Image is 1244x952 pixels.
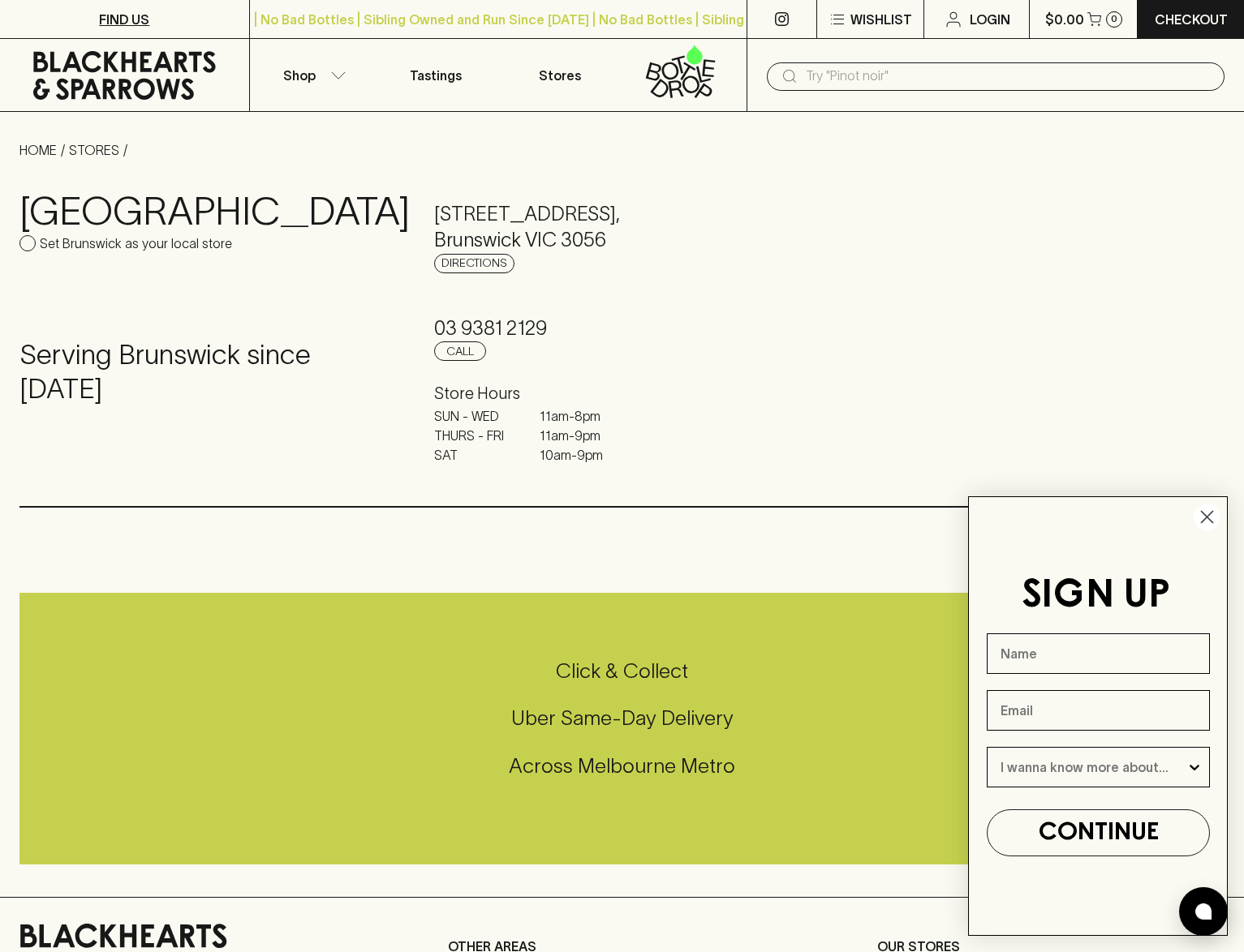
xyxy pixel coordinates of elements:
h3: [GEOGRAPHIC_DATA] [19,188,395,234]
a: STORES [69,143,119,157]
button: CONTINUE [987,809,1210,856]
h5: 03 9381 2129 [434,315,810,341]
h5: [STREET_ADDRESS] , Brunswick VIC 3056 [434,201,810,253]
a: Tastings [374,39,498,111]
p: Checkout [1155,10,1228,29]
img: bubble-icon [1195,903,1212,920]
h5: Uber Same-Day Delivery [19,705,1225,731]
a: Call [434,341,486,361]
h5: Across Melbourne Metro [19,753,1225,779]
a: HOME [19,143,57,157]
p: 0 [1111,15,1117,24]
p: THURS - FRI [434,426,515,445]
a: Stores [498,39,622,111]
input: Email [987,690,1210,731]
input: Try "Pinot noir" [806,63,1212,89]
p: Wishlist [850,10,912,29]
button: Shop [250,39,374,111]
div: FLYOUT Form [952,480,1244,952]
p: 10am - 9pm [540,445,621,465]
input: I wanna know more about... [1001,748,1186,787]
p: Set Brunswick as your local store [40,234,232,253]
p: FIND US [99,10,149,29]
p: Login [970,10,1010,29]
p: 11am - 9pm [540,426,621,445]
p: 11am - 8pm [540,406,621,426]
p: Tastings [410,66,462,85]
h6: Store Hours [434,380,810,406]
h4: Serving Brunswick since [DATE] [19,338,395,406]
p: SAT [434,445,515,465]
h5: Click & Collect [19,658,1225,684]
button: Show Options [1186,748,1203,787]
a: Directions [434,254,514,273]
input: Name [987,633,1210,674]
button: Close dialog [1193,503,1221,531]
p: Stores [539,66,581,85]
p: $0.00 [1045,10,1084,29]
p: Shop [283,66,316,85]
span: SIGN UP [1022,577,1170,615]
p: SUN - WED [434,406,515,426]
div: Call to action block [19,593,1225,864]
